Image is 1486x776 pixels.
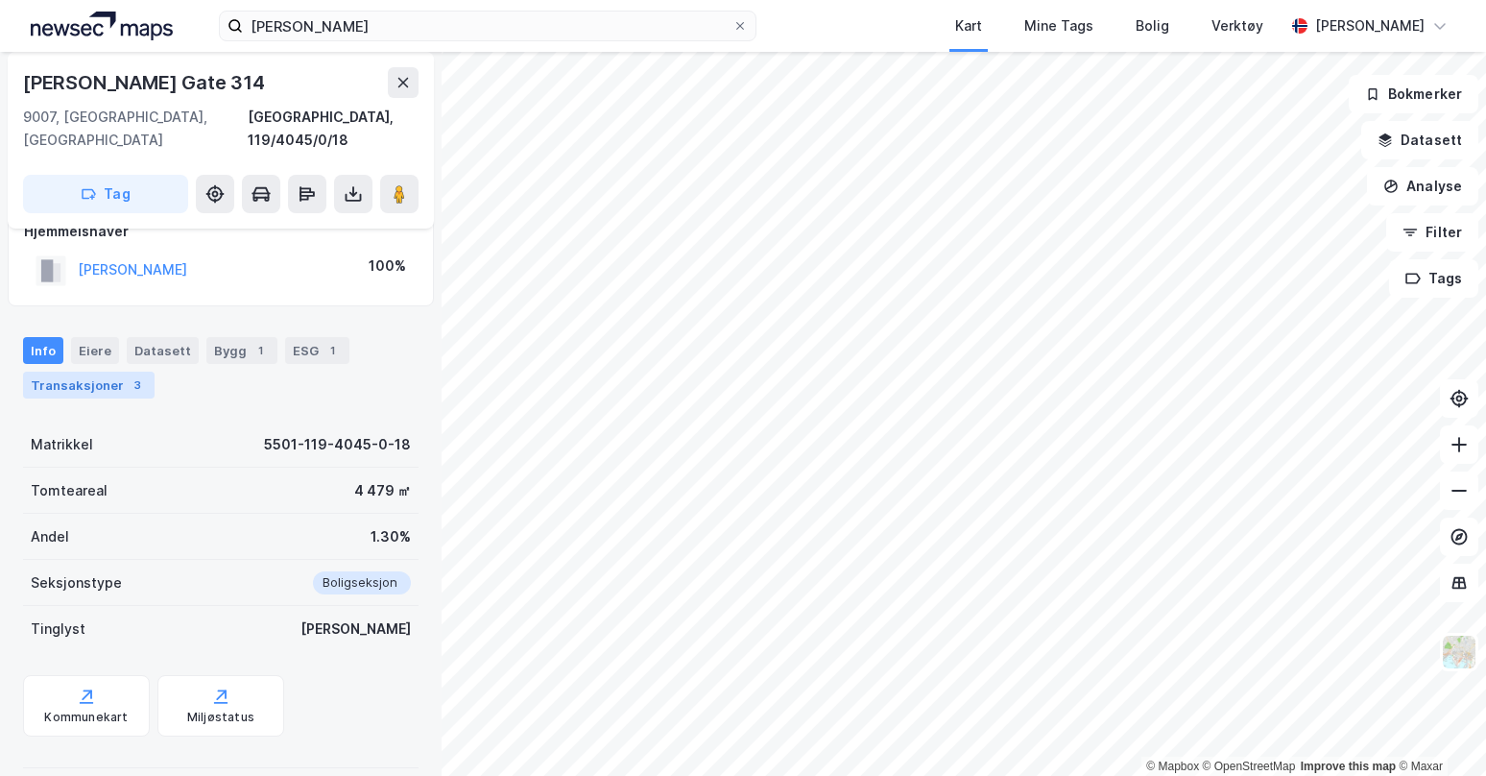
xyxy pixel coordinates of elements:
div: Miljøstatus [187,710,254,725]
div: [GEOGRAPHIC_DATA], 119/4045/0/18 [248,106,419,152]
a: Mapbox [1146,760,1199,773]
div: Kart [955,14,982,37]
div: Seksjonstype [31,571,122,594]
div: Matrikkel [31,433,93,456]
div: Mine Tags [1024,14,1093,37]
div: 5501-119-4045-0-18 [264,433,411,456]
div: Kommunekart [44,710,128,725]
div: Verktøy [1211,14,1263,37]
div: Hjemmelshaver [24,220,418,243]
div: 4 479 ㎡ [354,479,411,502]
div: [PERSON_NAME] Gate 314 [23,67,269,98]
div: Eiere [71,337,119,364]
div: [PERSON_NAME] [300,618,411,641]
div: 3 [128,376,147,395]
button: Analyse [1367,167,1478,206]
div: 100% [369,255,406,278]
div: ESG [285,337,349,364]
div: 9007, [GEOGRAPHIC_DATA], [GEOGRAPHIC_DATA] [23,106,248,152]
button: Filter [1386,213,1478,252]
div: 1 [251,341,270,360]
div: Datasett [127,337,199,364]
button: Datasett [1361,121,1478,159]
iframe: Chat Widget [1390,684,1486,776]
a: OpenStreetMap [1203,760,1296,773]
img: Z [1441,634,1477,670]
div: 1.30% [371,525,411,548]
div: Info [23,337,63,364]
div: Bygg [206,337,277,364]
div: Andel [31,525,69,548]
div: Tomteareal [31,479,108,502]
div: Tinglyst [31,618,85,641]
a: Improve this map [1301,760,1396,773]
input: Søk på adresse, matrikkel, gårdeiere, leietakere eller personer [243,12,732,40]
div: 1 [323,341,342,360]
div: Kontrollprogram for chat [1390,684,1486,776]
div: Bolig [1136,14,1169,37]
img: logo.a4113a55bc3d86da70a041830d287a7e.svg [31,12,173,40]
div: [PERSON_NAME] [1315,14,1425,37]
button: Tags [1389,259,1478,298]
button: Bokmerker [1349,75,1478,113]
button: Tag [23,175,188,213]
div: Transaksjoner [23,372,155,399]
